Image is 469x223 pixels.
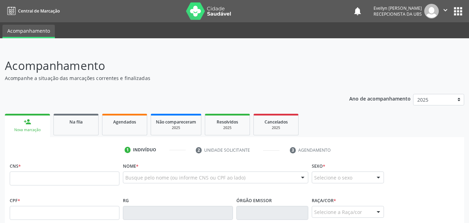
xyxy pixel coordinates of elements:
a: Central de Marcação [5,5,60,17]
p: Acompanhamento [5,57,326,74]
span: Resolvidos [217,119,238,125]
label: CNS [10,161,21,172]
p: Acompanhe a situação das marcações correntes e finalizadas [5,74,326,82]
div: Evellyn [PERSON_NAME] [374,5,422,11]
span: Busque pelo nome (ou informe CNS ou CPF ao lado) [125,174,245,181]
div: Indivíduo [133,147,156,153]
a: Acompanhamento [2,25,55,38]
span: Selecione a Raça/cor [314,208,362,216]
label: Órgão emissor [236,195,272,206]
span: Agendados [113,119,136,125]
div: person_add [24,118,31,126]
div: 2025 [210,125,245,130]
button: apps [452,5,464,17]
i:  [442,6,449,14]
label: Raça/cor [312,195,336,206]
span: Cancelados [265,119,288,125]
label: Sexo [312,161,325,172]
div: 1 [125,147,131,153]
button: notifications [353,6,362,16]
label: RG [123,195,129,206]
span: Não compareceram [156,119,196,125]
span: Recepcionista da UBS [374,11,422,17]
label: Nome [123,161,139,172]
span: Na fila [69,119,83,125]
img: img [424,4,439,18]
button:  [439,4,452,18]
div: 2025 [259,125,293,130]
div: 2025 [156,125,196,130]
span: Central de Marcação [18,8,60,14]
span: Selecione o sexo [314,174,352,181]
p: Ano de acompanhamento [349,94,411,103]
div: Nova marcação [10,127,45,133]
